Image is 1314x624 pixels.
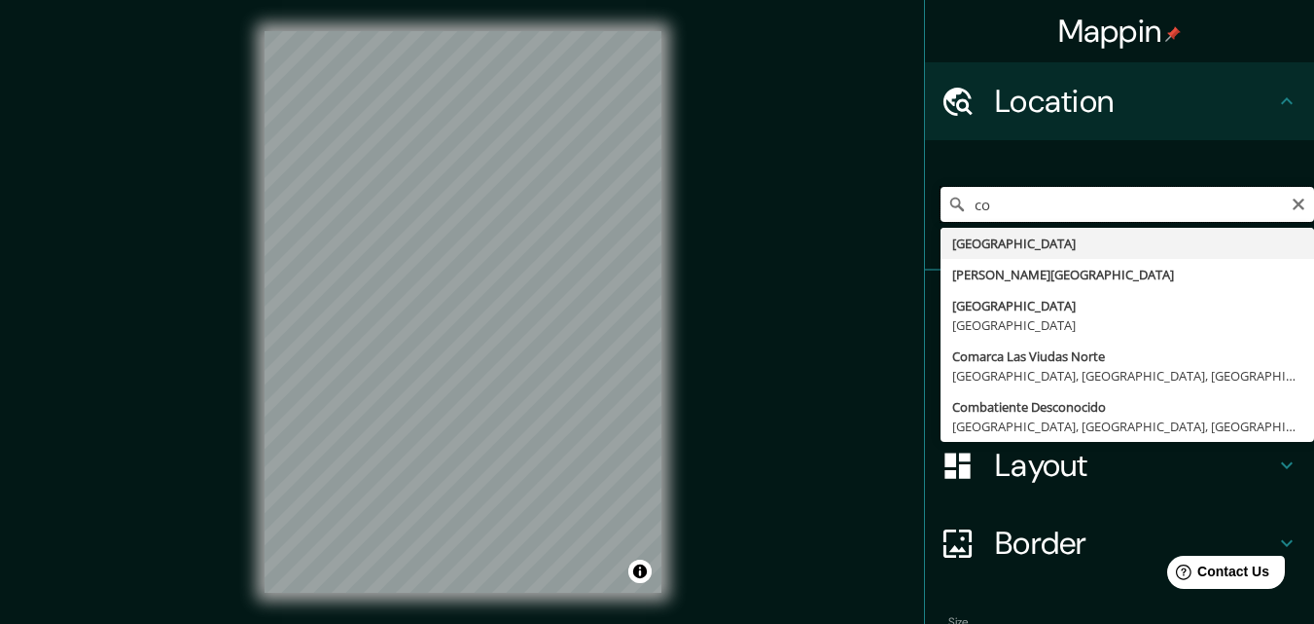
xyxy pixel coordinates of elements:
div: Style [925,349,1314,426]
div: Location [925,62,1314,140]
div: Combatiente Desconocido [952,397,1302,417]
div: [GEOGRAPHIC_DATA] [952,296,1302,315]
img: pin-icon.png [1165,26,1181,42]
div: [GEOGRAPHIC_DATA], [GEOGRAPHIC_DATA], [GEOGRAPHIC_DATA] [952,417,1302,436]
div: Border [925,504,1314,582]
h4: Mappin [1058,12,1182,51]
canvas: Map [265,31,661,593]
div: Pins [925,271,1314,349]
h4: Location [995,82,1275,121]
button: Clear [1291,194,1306,212]
div: [GEOGRAPHIC_DATA] [952,234,1302,253]
div: Comarca Las Viudas Norte [952,347,1302,366]
h4: Border [995,524,1275,563]
div: [GEOGRAPHIC_DATA] [952,315,1302,335]
input: Pick your city or area [941,187,1314,222]
h4: Layout [995,446,1275,485]
button: Toggle attribution [628,560,652,583]
div: Layout [925,426,1314,504]
div: [PERSON_NAME][GEOGRAPHIC_DATA] [952,265,1302,284]
iframe: Help widget launcher [1141,548,1293,603]
div: [GEOGRAPHIC_DATA], [GEOGRAPHIC_DATA], [GEOGRAPHIC_DATA] [952,366,1302,385]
